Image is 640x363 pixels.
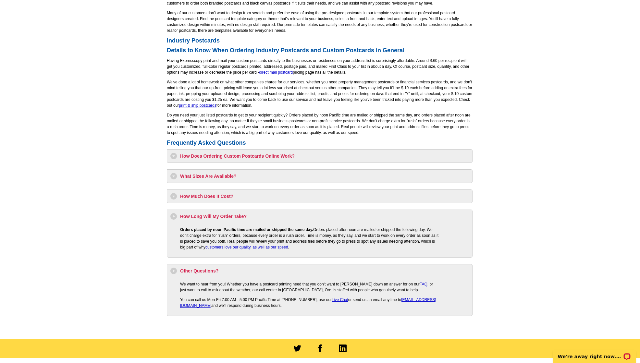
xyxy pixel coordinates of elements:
[170,193,469,200] h3: How Much Does It Cost?
[170,213,469,220] h3: How Long Will My Order Take?
[180,227,313,232] b: Orders placed by noon Pacific time are mailed or shipped the same day.
[180,297,436,308] a: [EMAIL_ADDRESS][DOMAIN_NAME]
[170,153,469,159] h3: How Does Ordering Custom Postcards Online Work?
[167,10,473,33] p: Many of our customers don't want to design from scratch and prefer the ease of using the pre-desi...
[180,297,440,309] p: You can call us Mon-Fri 7:00 AM - 5:00 PM Pacific Time at [PHONE_NUMBER], use our or send us an e...
[549,343,640,363] iframe: LiveChat chat widget
[167,139,473,147] h2: Frequently Asked Questions
[180,281,440,293] p: We want to hear from you! Whether you have a postcard printing need that you don't want to [PERSO...
[205,245,288,249] a: customers love our quality, as well as our speed
[170,173,469,179] h3: What Sizes Are Available?
[179,103,216,108] a: print & ship postcards
[167,58,473,75] p: Having Expresscopy print and mail your custom postcards directly to the businesses or residences ...
[259,70,293,75] a: direct mail postcard
[167,37,473,44] h2: Industry Postcards
[420,282,427,286] a: FAQ
[167,112,473,136] p: Do you need your just listed postcards to get to your recipient quickly? Orders placed by noon Pa...
[170,268,469,274] h3: Other Questions?
[167,47,404,54] strong: Details to Know When Ordering Industry Postcards and Custom Postcards in General
[332,297,348,302] a: Live Chat
[167,79,473,108] p: We've done a lot of homework on what other companies charge for our services, whether you need pr...
[180,227,440,250] p: Orders placed after noon are mailed or shipped the following day. We don't charge extra for "rush...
